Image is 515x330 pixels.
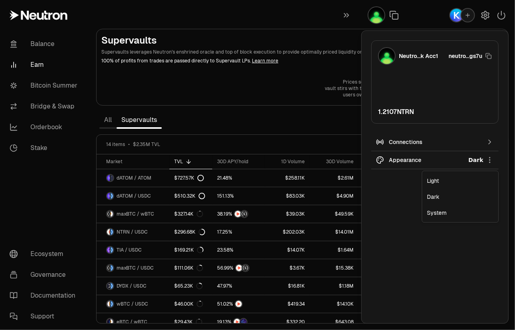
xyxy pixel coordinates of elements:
img: maxBTC Logo [107,211,110,217]
a: $202.03K [265,223,310,241]
img: dATOM Logo [107,175,110,181]
a: Orderbook [3,117,87,138]
p: Supervaults leverages Neutron's enshrined oracle and top of block execution to provide optimally ... [101,48,446,56]
p: vault stirs with the newborn block— [325,85,406,92]
img: maxBTC Logo [107,265,110,271]
h2: Supervaults [101,34,446,47]
div: $727.57K [174,175,204,181]
img: NTRN [236,265,242,271]
img: USDC Logo [111,301,113,307]
div: Appearance [389,156,464,164]
span: DYDX / USDC [117,283,147,289]
a: $14.07K [265,241,310,259]
div: 30D Volume [314,158,354,165]
a: $1.18M [310,277,358,295]
a: $4.90M [310,187,358,205]
div: Light [424,173,497,189]
a: Earn [3,54,87,75]
img: USDC Logo [111,193,113,199]
a: Supervaults [117,112,162,128]
div: $327.14K [174,211,203,217]
div: Market [106,158,165,165]
img: USDC Logo [111,265,113,271]
a: $39.03K [265,205,310,223]
div: $169.21K [174,247,203,253]
img: wBTC Logo [111,319,113,325]
img: ATOM Logo [111,175,113,181]
a: Balance [3,34,87,54]
div: $296.68K [174,229,205,235]
div: Connections [389,138,481,146]
a: Bitcoin Summer [3,75,87,96]
span: maxBTC / wBTC [117,211,154,217]
img: USDC Logo [111,247,113,253]
img: wBTC Logo [107,301,110,307]
a: $83.03K [265,187,310,205]
span: TIA / USDC [117,247,142,253]
a: Ecosystem [3,244,87,264]
img: USDC Logo [111,283,113,289]
a: Documentation [3,285,87,306]
span: dATOM / ATOM [117,175,151,181]
a: 8.32% [358,241,404,259]
img: NTRN [235,301,242,307]
a: Learn more [252,58,278,64]
span: wBTC / USDC [117,301,148,307]
img: Keplr [450,9,463,22]
img: NTRN Logo [107,229,110,235]
a: $15.38K [310,259,358,277]
img: USDC Logo [111,229,113,235]
span: maxBTC / USDC [117,265,154,271]
a: $258.11K [265,169,310,187]
div: $510.32K [174,193,205,199]
div: 1D Volume [270,158,305,165]
a: Governance [3,264,87,285]
img: dATOM Logo [107,193,110,199]
a: 3.31% [358,259,404,277]
div: TVL [174,158,207,165]
span: eBTC / wBTC [117,319,147,325]
a: 0.91% [358,295,404,313]
div: $65.23K [174,283,203,289]
span: NTRN / USDC [117,229,148,235]
a: All [99,112,117,128]
div: Dark [424,189,497,205]
a: $49.59K [310,205,358,223]
a: Stake [3,138,87,158]
span: $2.35M TVL [133,141,160,148]
img: Structured Points [241,211,247,217]
a: $1.64M [310,241,358,259]
a: 11.93% [358,205,404,223]
a: $16.81K [265,277,310,295]
div: Neutro...k Acc1 [399,52,438,60]
div: 30D APY/hold [217,158,260,165]
a: 25.76% [358,277,404,295]
img: wBTC Logo [111,211,113,217]
img: Neutron-Mars-Metamask Acc1 [368,7,384,23]
div: System [424,205,497,221]
a: $419.34 [265,295,310,313]
div: $46.00K [174,301,203,307]
a: $2.61M [310,169,358,187]
p: users own the book. [325,92,406,98]
span: Dark [469,156,483,164]
img: Structured Points [242,265,249,271]
span: neutro...gs7u [449,52,482,60]
img: EtherFi Points [240,319,247,325]
div: $111.06K [174,265,203,271]
a: $14.01M [310,223,358,241]
img: eBTC Logo [107,319,110,325]
a: 16.27% [358,187,404,205]
img: TIA Logo [107,247,110,253]
img: NTRN [235,211,241,217]
p: 100% of profits from trades are passed directly to Supervault LPs. [101,57,446,64]
span: dATOM / USDC [117,193,151,199]
span: 14 items [106,141,125,148]
img: Neutron-Mars-Metamask Acc1 [379,48,395,64]
div: $29.43K [174,319,202,325]
a: $14.10K [310,295,358,313]
a: Support [3,306,87,327]
p: Prices set by gods— [325,79,406,85]
a: $3.67K [265,259,310,277]
a: 35.48% [358,169,404,187]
